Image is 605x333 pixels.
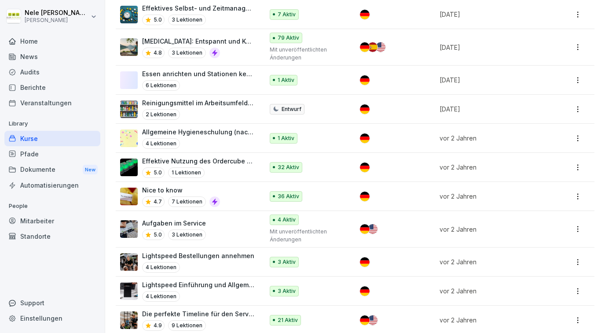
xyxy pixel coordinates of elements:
[278,34,299,42] p: 79 Aktiv
[368,42,378,52] img: es.svg
[440,286,544,296] p: vor 2 Jahren
[440,10,544,19] p: [DATE]
[168,229,206,240] p: 3 Lektionen
[440,43,544,52] p: [DATE]
[120,6,138,23] img: ib225k7rxi7tdmhq0qwalpne.png
[360,224,370,234] img: de.svg
[142,185,220,195] p: Nice to know
[154,16,162,24] p: 5.0
[4,117,100,131] p: Library
[142,109,180,120] p: 2 Lektionen
[360,104,370,114] img: de.svg
[360,286,370,296] img: de.svg
[278,134,294,142] p: 1 Aktiv
[120,159,138,176] img: eds0lffuom7qrsau9yppgxcp.png
[278,216,296,224] p: 4 Aktiv
[368,315,378,325] img: us.svg
[120,253,138,271] img: wb84xl3l9y3cxke17j4o0qw1.png
[4,95,100,111] a: Veranstaltungen
[4,229,100,244] a: Standorte
[142,138,180,149] p: 4 Lektionen
[440,75,544,85] p: [DATE]
[4,199,100,213] p: People
[142,280,255,289] p: Lightspeed Einführung und Allgemeiner Aufbau
[360,133,370,143] img: de.svg
[360,75,370,85] img: de.svg
[440,225,544,234] p: vor 2 Jahren
[142,80,180,91] p: 6 Lektionen
[270,228,345,244] p: Mit unveröffentlichten Änderungen
[278,76,294,84] p: 1 Aktiv
[154,169,162,177] p: 5.0
[282,105,301,113] p: Entwurf
[120,188,138,205] img: jwgw7wgulma2ngecr3rfv2jz.png
[168,48,206,58] p: 3 Lektionen
[4,162,100,178] div: Dokumente
[4,213,100,229] a: Mitarbeiter
[4,131,100,146] a: Kurse
[440,192,544,201] p: vor 2 Jahren
[120,129,138,147] img: vpawdafatbtp6pvh59m2s6jm.png
[120,100,138,118] img: zu2m4cl0z03hjy043ky9g4li.png
[4,80,100,95] a: Berichte
[142,218,206,228] p: Aufgaben im Service
[376,42,385,52] img: us.svg
[360,315,370,325] img: de.svg
[440,315,544,325] p: vor 2 Jahren
[278,163,299,171] p: 32 Aktiv
[278,11,296,18] p: 7 Aktiv
[168,15,206,25] p: 3 Lektionen
[120,220,138,238] img: c9w3vwnlal9jtp1jja9ptbox.png
[4,311,100,326] a: Einstellungen
[120,311,138,329] img: jm8eijh6k9zix2rdi8nwreu5.png
[142,262,180,273] p: 4 Lektionen
[142,69,255,78] p: Essen anrichten und Stationen kennen
[4,162,100,178] a: DokumenteNew
[154,198,162,206] p: 4.7
[440,257,544,266] p: vor 2 Jahren
[142,127,255,137] p: Allgemeine Hygieneschulung (nach LHMV §4)
[168,320,206,331] p: 9 Lektionen
[278,192,299,200] p: 36 Aktiv
[142,4,255,13] p: Effektives Selbst- und Zeitmanagement im Gastgewerbe
[368,224,378,234] img: us.svg
[142,251,254,260] p: Lightspeed Bestellungen annehmen
[4,64,100,80] div: Audits
[142,156,255,166] p: Effektive Nutzung des Ordercube Systems im Service
[142,37,255,46] p: [MEDICAL_DATA]: Entspannt und Konzentriert im digitalen Zeitalter
[168,196,206,207] p: 7 Lektionen
[154,49,162,57] p: 4.8
[120,38,138,56] img: l8rdlqx34tpr0pzus5fro4gs.png
[360,192,370,201] img: de.svg
[25,17,89,23] p: [PERSON_NAME]
[360,163,370,172] img: de.svg
[4,49,100,64] a: News
[440,163,544,172] p: vor 2 Jahren
[270,46,345,62] p: Mit unveröffentlichten Änderungen
[154,231,162,239] p: 5.0
[168,167,205,178] p: 1 Lektionen
[120,282,138,300] img: nu23ie84b5yw6liq8ga57xvz.png
[278,287,296,295] p: 3 Aktiv
[83,165,98,175] div: New
[440,104,544,114] p: [DATE]
[4,33,100,49] a: Home
[278,258,296,266] p: 3 Aktiv
[4,178,100,193] a: Automatisierungen
[360,42,370,52] img: de.svg
[4,295,100,311] div: Support
[142,98,255,107] p: Reinigungsmittel im Arbeitsumfeld: Anwendung, Dosierung und Sicherheit
[4,146,100,162] a: Pfade
[360,10,370,19] img: de.svg
[154,322,162,329] p: 4.9
[440,133,544,143] p: vor 2 Jahren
